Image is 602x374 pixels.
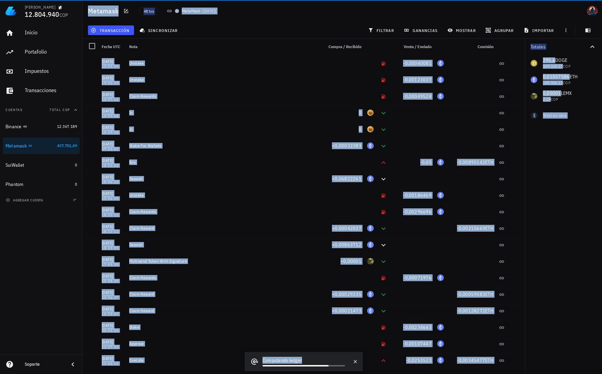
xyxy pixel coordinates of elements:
div: 17:49:30 [102,263,124,266]
div: [DATE] [102,174,124,180]
div: T99-icon [367,109,374,116]
div: Buy [129,159,317,165]
div: ETH-icon [437,208,444,215]
button: ganancias [401,25,442,35]
a: Binance 12.367.189 [3,118,80,135]
button: agrupar [483,25,518,35]
span: 437.751,49 [57,143,77,148]
div: Claim Reward [129,225,317,231]
a: Impuestos [3,63,80,80]
div: Phantom [5,181,24,187]
div: [DATE] [102,273,124,279]
span: Venta / Enviado [404,44,432,49]
span: ( ) [202,8,216,14]
img: SVG_MetaMask_Icon_Color.svg [175,9,179,13]
div: ETH-icon [437,60,444,67]
span: ETH [485,159,493,165]
div: In [129,126,317,132]
div: 18:19:59 [102,246,124,250]
span: Fecha UTC [102,44,120,49]
div: 20:58:35 [102,279,124,283]
span: Comisión [478,44,493,49]
span: +0,00021473 [332,308,361,314]
span: 12.804.940 [25,10,59,19]
div: 15:02:35 [102,81,124,85]
div: Deposit [129,242,317,247]
span: -0,00345477 [457,357,486,363]
div: Nota [126,38,320,55]
div: ETH-icon [437,357,444,364]
span: importar [525,27,554,33]
span: -0,00296696 [403,209,432,215]
span: COP [59,12,68,18]
span: -0,00040081 [403,60,432,66]
div: Multisend Token With Signature [129,258,317,264]
span: Total COP [49,108,70,112]
span: -0,00071976 [403,275,432,281]
span: ETH [485,357,493,363]
a: SuiWallet 0 [3,157,80,173]
span: agregar cuenta [7,198,43,202]
span: +0,00042037 [332,225,361,231]
div: [DATE] [102,355,124,362]
div: Claim Rewards [129,209,317,214]
div: Execute [129,357,317,363]
div: 10:49:20 [102,131,124,134]
div: ETH-icon [367,142,374,149]
span: -0,00107447 [403,341,432,347]
div: LEMX-icon [367,258,374,265]
span: ganancias [405,27,437,33]
span: -0,00123037 [403,77,432,83]
div: ETH-icon [367,291,374,298]
span: +0,06822261 [332,176,361,182]
div: [DATE] [102,339,124,345]
span: -0,00215669 [457,225,486,231]
div: Comisión [447,38,496,55]
div: [DATE] [102,207,124,213]
span: -0,00049524 [403,93,432,99]
div: 00:35:23 [102,329,124,332]
button: filtrar [365,25,398,35]
span: -0,00186469 [403,192,432,198]
div: [DATE] [102,223,124,230]
div: Compra / Recibido [320,38,364,55]
div: ETH-icon [367,241,374,248]
div: 22:47:35 [102,345,124,349]
button: sincronizar [137,25,182,35]
div: 15:54:35 [102,197,124,200]
div: Totales [531,44,588,49]
span: -0,05 [420,159,432,165]
div: [DATE] [102,58,124,65]
h1: Metamask [88,5,121,16]
div: [DATE] [102,124,124,131]
div: [DATE] [102,75,124,81]
span: -0,00128272 [457,308,486,314]
div: Approve [129,341,317,346]
div: Venta / Enviado [390,38,434,55]
div: [DATE] [102,322,124,329]
a: Inicio [3,25,80,41]
div: In [129,110,317,115]
div: SuiWallet [5,162,24,168]
span: 12.367.189 [57,124,77,129]
button: CuentasTotal COP [3,102,80,118]
div: Impuestos [25,68,77,74]
div: 09:32:47 [102,147,124,151]
div: [DATE] [102,91,124,98]
div: ETH-icon [437,93,444,100]
div: Unstake [129,192,317,198]
span: transacción [92,27,130,33]
div: Unstake [129,60,317,66]
div: T99-icon [367,126,374,133]
div: Inicio [25,29,77,36]
div: 16:29:47 [102,312,124,316]
span: 0 [75,162,77,167]
button: importar [521,25,558,35]
span: +0,00032383 [332,143,361,149]
span: 0 [359,110,361,116]
div: Fecha UTC [99,38,126,55]
span: mostrar [449,27,476,33]
span: filtrar [369,27,394,33]
div: ETH-icon [437,274,444,281]
div: Total en cero [543,112,583,119]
